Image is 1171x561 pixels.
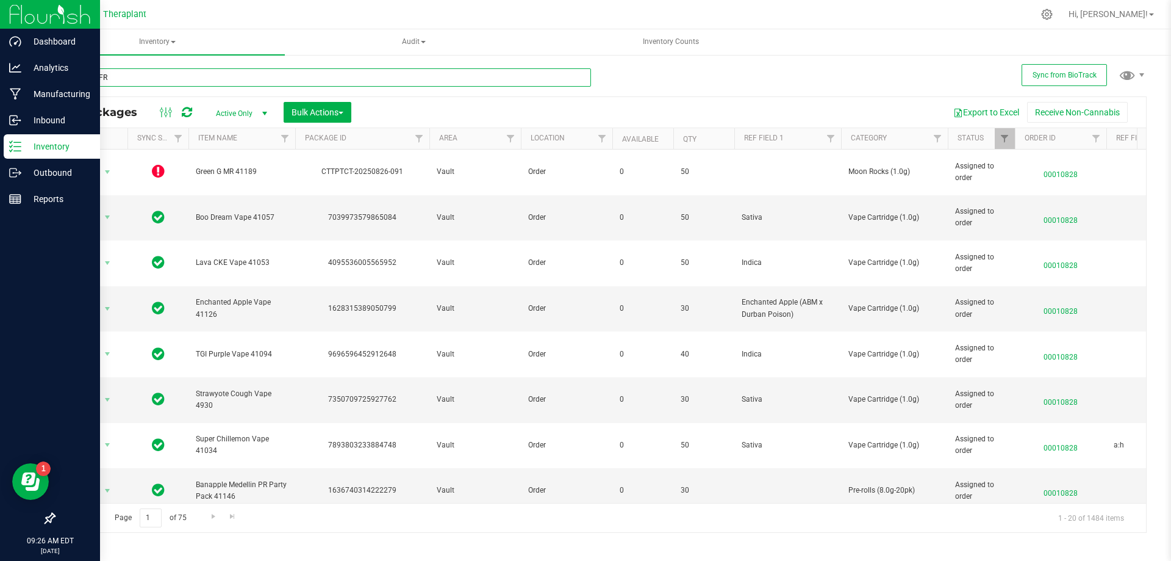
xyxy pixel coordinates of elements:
[681,166,727,178] span: 50
[531,134,565,142] a: Location
[620,485,666,496] span: 0
[100,346,115,363] span: select
[848,303,940,314] span: Vape Cartridge (1.0g)
[1086,128,1106,149] a: Filter
[1048,509,1134,527] span: 1 - 20 of 1484 items
[21,165,95,180] p: Outbound
[622,135,659,143] a: Available
[848,349,940,360] span: Vape Cartridge (1.0g)
[293,303,431,314] div: 1628315389050799
[437,166,514,178] span: Vault
[821,128,841,149] a: Filter
[100,300,115,317] span: select
[851,134,887,142] a: Category
[305,134,346,142] a: Package ID
[955,206,1008,229] span: Assigned to order
[293,349,431,360] div: 9696596452912648
[742,394,834,405] span: Sativa
[848,485,940,496] span: Pre-rolls (8.0g-20pk)
[63,106,149,119] span: All Packages
[437,440,514,451] span: Vault
[528,303,605,314] span: Order
[152,346,165,363] span: In Sync
[955,297,1008,320] span: Assigned to order
[100,391,115,408] span: select
[100,482,115,499] span: select
[1022,300,1099,317] span: 00010828
[848,166,940,178] span: Moon Rocks (1.0g)
[744,134,784,142] a: Ref Field 1
[848,257,940,269] span: Vape Cartridge (1.0g)
[152,482,165,499] span: In Sync
[196,297,288,320] span: Enchanted Apple Vape 41126
[100,209,115,226] span: select
[543,29,798,55] a: Inventory Counts
[1027,102,1128,123] button: Receive Non-Cannabis
[409,128,429,149] a: Filter
[528,349,605,360] span: Order
[9,167,21,179] inline-svg: Outbound
[742,257,834,269] span: Indica
[1022,254,1099,272] span: 00010828
[21,87,95,101] p: Manufacturing
[681,394,727,405] span: 30
[437,485,514,496] span: Vault
[196,388,288,411] span: Strawyote Cough Vape 4930
[204,509,222,525] a: Go to the next page
[1022,391,1099,408] span: 00010828
[152,254,165,271] span: In Sync
[9,88,21,100] inline-svg: Manufacturing
[742,349,834,360] span: Indica
[152,300,165,317] span: In Sync
[140,509,162,527] input: 1
[196,349,288,360] span: TGI Purple Vape 41094
[620,257,666,269] span: 0
[955,479,1008,502] span: Assigned to order
[9,35,21,48] inline-svg: Dashboard
[955,161,1008,184] span: Assigned to order
[528,485,605,496] span: Order
[9,114,21,126] inline-svg: Inbound
[1022,436,1099,454] span: 00010828
[5,546,95,556] p: [DATE]
[198,134,237,142] a: Item Name
[620,349,666,360] span: 0
[224,509,242,525] a: Go to the last page
[958,134,984,142] a: Status
[995,128,1015,149] a: Filter
[620,166,666,178] span: 0
[955,252,1008,275] span: Assigned to order
[681,303,727,314] span: 30
[9,140,21,153] inline-svg: Inventory
[103,9,146,20] span: Theraplant
[12,463,49,500] iframe: Resource center
[21,139,95,154] p: Inventory
[437,257,514,269] span: Vault
[437,394,514,405] span: Vault
[1025,134,1056,142] a: Order Id
[275,128,295,149] a: Filter
[1022,64,1107,86] button: Sync from BioTrack
[528,166,605,178] span: Order
[9,193,21,205] inline-svg: Reports
[683,135,697,143] a: Qty
[284,102,351,123] button: Bulk Actions
[1069,9,1148,19] span: Hi, [PERSON_NAME]!
[955,433,1008,457] span: Assigned to order
[742,297,834,320] span: Enchanted Apple (ABM x Durban Poison)
[681,440,727,451] span: 50
[620,303,666,314] span: 0
[1022,209,1099,226] span: 00010828
[528,394,605,405] span: Order
[293,212,431,223] div: 7039973579865084
[196,479,288,502] span: Banapple Medellin PR Party Pack 41146
[528,257,605,269] span: Order
[528,440,605,451] span: Order
[293,394,431,405] div: 7350709725927762
[287,30,541,54] span: Audit
[54,68,591,87] input: Search Package ID, Item Name, SKU, Lot or Part Number...
[955,388,1008,411] span: Assigned to order
[848,440,940,451] span: Vape Cartridge (1.0g)
[437,349,514,360] span: Vault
